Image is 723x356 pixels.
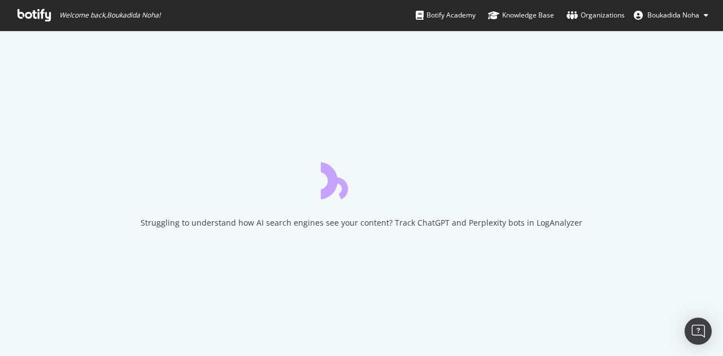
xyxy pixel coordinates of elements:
div: Knowledge Base [488,10,554,21]
div: Botify Academy [416,10,476,21]
span: Boukadida Noha [647,10,699,20]
div: animation [321,159,402,199]
div: Organizations [567,10,625,21]
span: Welcome back, Boukadida Noha ! [59,11,160,20]
div: Open Intercom Messenger [685,318,712,345]
button: Boukadida Noha [625,6,717,24]
div: Struggling to understand how AI search engines see your content? Track ChatGPT and Perplexity bot... [141,217,582,228]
